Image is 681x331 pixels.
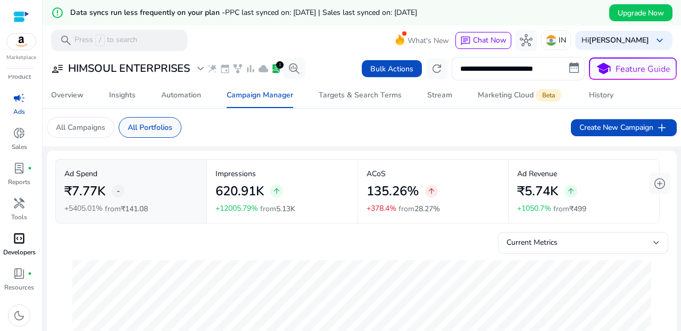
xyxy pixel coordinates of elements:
[215,184,264,199] h2: 620.91K
[579,121,668,134] span: Create New Campaign
[319,92,402,99] div: Targets & Search Terms
[582,37,649,44] p: Hi
[13,309,26,322] span: dark_mode
[51,62,64,75] span: user_attributes
[370,63,413,75] span: Bulk Actions
[589,92,613,99] div: History
[28,166,32,170] span: fiber_manual_record
[11,212,27,222] p: Tools
[616,63,670,76] p: Feature Guide
[655,121,668,134] span: add
[460,36,471,46] span: chat
[272,187,281,195] span: arrow_upward
[618,7,664,19] span: Upgrade Now
[473,35,506,45] span: Chat Now
[653,177,666,190] span: add_circle
[517,168,651,179] p: Ad Revenue
[60,34,72,47] span: search
[245,63,256,74] span: bar_chart
[571,119,677,136] button: Create New Campaignadd
[408,31,449,50] span: What's New
[215,205,258,212] p: +12005.79%
[258,63,269,74] span: cloud
[161,92,201,99] div: Automation
[589,57,677,80] button: schoolFeature Guide
[362,60,422,77] button: Bulk Actions
[227,92,293,99] div: Campaign Manager
[367,184,419,199] h2: 135.26%
[536,89,561,102] span: Beta
[128,122,172,133] p: All Portfolios
[109,92,136,99] div: Insights
[430,62,443,75] span: refresh
[427,92,452,99] div: Stream
[74,35,137,46] p: Press to search
[64,205,103,212] p: +5405.01%
[68,62,190,75] h3: HIMSOUL ENTERPRISES
[6,54,36,62] p: Marketplace
[232,63,243,74] span: family_history
[8,177,30,187] p: Reports
[414,204,440,214] span: 28.27%
[609,4,672,21] button: Upgrade Now
[3,247,36,257] p: Developers
[70,9,417,18] h5: Data syncs run less frequently on your plan -
[13,162,26,175] span: lab_profile
[64,184,105,199] h2: ₹7.77K
[225,7,417,18] span: PPC last synced on: [DATE] | Sales last synced on: [DATE]
[95,35,105,46] span: /
[260,203,295,214] p: from
[13,127,26,139] span: donut_small
[28,271,32,276] span: fiber_manual_record
[276,204,295,214] span: 5.13K
[478,91,563,100] div: Marketing Cloud
[220,63,230,74] span: event
[517,205,551,212] p: +1050.7%
[4,283,34,292] p: Resources
[398,203,440,214] p: from
[516,30,537,51] button: hub
[276,61,284,69] div: 1
[455,32,511,49] button: chatChat Now
[559,31,566,49] p: IN
[653,34,666,47] span: keyboard_arrow_down
[215,168,349,179] p: Impressions
[64,168,198,179] p: Ad Spend
[51,92,84,99] div: Overview
[426,58,447,79] button: refresh
[56,122,105,133] p: All Campaigns
[288,62,301,75] span: search_insights
[284,58,305,79] button: search_insights
[367,205,396,212] p: +378.4%
[517,184,558,199] h2: ₹5.74K
[13,92,26,104] span: campaign
[117,185,120,197] span: -
[13,232,26,245] span: code_blocks
[367,168,500,179] p: ACoS
[427,187,436,195] span: arrow_upward
[12,142,27,152] p: Sales
[51,6,64,19] mat-icon: error_outline
[207,63,218,74] span: wand_stars
[121,204,148,214] span: ₹141.08
[546,35,557,46] img: in.svg
[105,203,148,214] p: from
[13,197,26,210] span: handyman
[7,34,36,49] img: amazon.svg
[567,187,575,195] span: arrow_upward
[649,173,670,194] button: add_circle
[553,203,586,214] p: from
[569,204,586,214] span: ₹499
[520,34,533,47] span: hub
[8,72,31,81] p: Product
[271,63,281,74] span: lab_profile
[13,107,25,117] p: Ads
[506,237,558,247] span: Current Metrics
[13,267,26,280] span: book_4
[194,62,207,75] span: expand_more
[589,35,649,45] b: [PERSON_NAME]
[596,61,611,77] span: school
